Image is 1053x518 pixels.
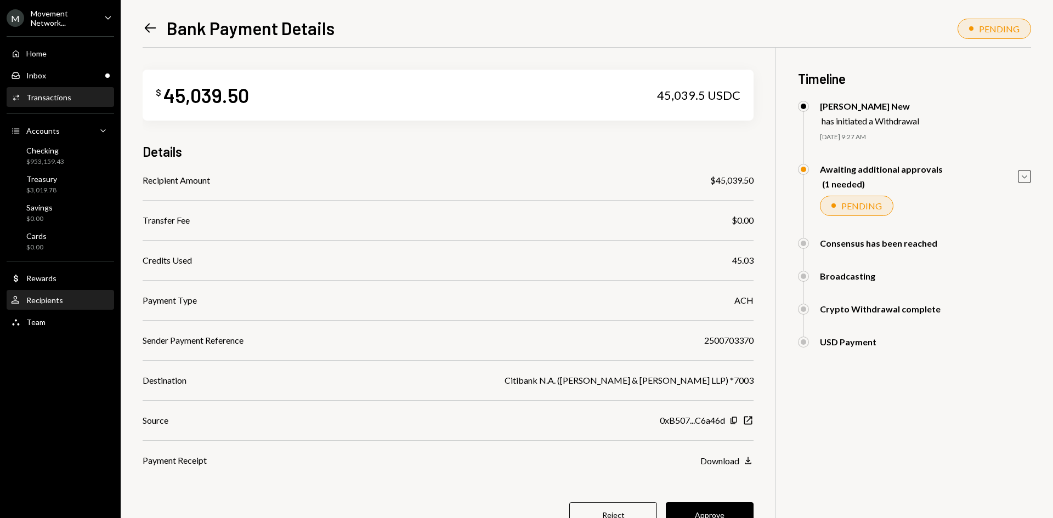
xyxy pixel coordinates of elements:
div: Savings [26,203,53,212]
div: Payment Type [143,294,197,307]
a: Team [7,312,114,332]
div: Transfer Fee [143,214,190,227]
div: [PERSON_NAME] New [820,101,919,111]
button: Download [700,455,754,467]
div: $0.00 [26,243,47,252]
div: Destination [143,374,186,387]
div: Home [26,49,47,58]
h1: Bank Payment Details [167,17,335,39]
div: Broadcasting [820,271,875,281]
div: 0xB507...C6a46d [660,414,725,427]
div: Source [143,414,168,427]
div: $ [156,87,161,98]
a: Treasury$3,019.78 [7,171,114,197]
a: Home [7,43,114,63]
div: 2500703370 [704,334,754,347]
div: ACH [734,294,754,307]
div: 45.03 [732,254,754,267]
h3: Details [143,143,182,161]
div: [DATE] 9:27 AM [820,133,1031,142]
div: (1 needed) [822,179,943,189]
div: $0.00 [732,214,754,227]
a: Recipients [7,290,114,310]
div: Sender Payment Reference [143,334,244,347]
div: 45,039.50 [163,83,249,107]
div: $953,159.43 [26,157,64,167]
a: Transactions [7,87,114,107]
a: Cards$0.00 [7,228,114,254]
div: Citibank N.A. ([PERSON_NAME] & [PERSON_NAME] LLP) *7003 [505,374,754,387]
div: Accounts [26,126,60,135]
div: Team [26,317,46,327]
a: Rewards [7,268,114,288]
div: $45,039.50 [710,174,754,187]
h3: Timeline [798,70,1031,88]
div: Treasury [26,174,57,184]
div: Recipients [26,295,63,305]
div: Recipient Amount [143,174,210,187]
div: Checking [26,146,64,155]
div: Awaiting additional approvals [820,164,943,174]
div: PENDING [841,201,882,211]
div: Transactions [26,93,71,102]
div: $0.00 [26,214,53,224]
div: Payment Receipt [143,454,207,467]
div: Crypto Withdrawal complete [820,304,941,314]
div: $3,019.78 [26,186,57,195]
div: Inbox [26,71,46,80]
div: Movement Network... [31,9,95,27]
div: has initiated a Withdrawal [822,116,919,126]
a: Inbox [7,65,114,85]
a: Savings$0.00 [7,200,114,226]
div: M [7,9,24,27]
a: Checking$953,159.43 [7,143,114,169]
a: Accounts [7,121,114,140]
div: 45,039.5 USDC [657,88,740,103]
div: Rewards [26,274,56,283]
div: Credits Used [143,254,192,267]
div: Cards [26,231,47,241]
div: PENDING [979,24,1020,34]
div: USD Payment [820,337,876,347]
div: Download [700,456,739,466]
div: Consensus has been reached [820,238,937,248]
